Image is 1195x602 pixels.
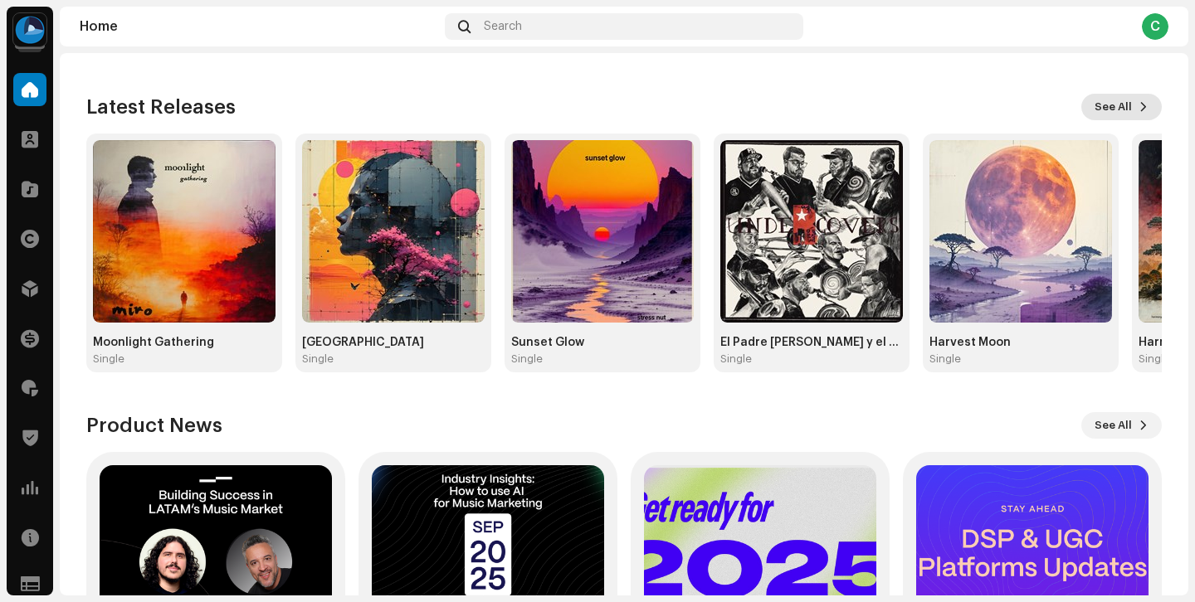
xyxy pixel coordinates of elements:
div: C [1142,13,1168,40]
button: See All [1081,412,1162,439]
div: Single [511,352,543,366]
img: a0cca679-287c-4599-aa11-29d3b524a0d0 [511,140,694,323]
div: Harvest Moon [929,336,1112,349]
div: Single [720,352,752,366]
div: Single [302,352,334,366]
h3: Latest Releases [86,94,236,120]
span: See All [1095,409,1132,442]
div: Single [93,352,124,366]
div: Single [1139,352,1170,366]
div: Sunset Glow [511,336,694,349]
span: See All [1095,90,1132,124]
div: [GEOGRAPHIC_DATA] [302,336,485,349]
div: Moonlight Gathering [93,336,276,349]
img: e6f62477-063e-44f4-ac98-4987399a8e74 [302,140,485,323]
div: Single [929,352,961,366]
h3: Product News [86,412,222,439]
img: 090b1ada-6a7b-4c10-b1fe-51c9c3c57ef3 [720,140,903,323]
img: a7bbcdd1-5799-46ce-9dc5-fb75990f385e [93,140,276,323]
img: cf577e68-6540-4656-9e53-c53742c54439 [929,140,1112,323]
button: See All [1081,94,1162,120]
img: 31a4402c-14a3-4296-bd18-489e15b936d7 [13,13,46,46]
div: Home [80,20,438,33]
div: El Padre [PERSON_NAME] y el Monaguillo [PERSON_NAME] [720,336,903,349]
span: Search [484,20,522,33]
